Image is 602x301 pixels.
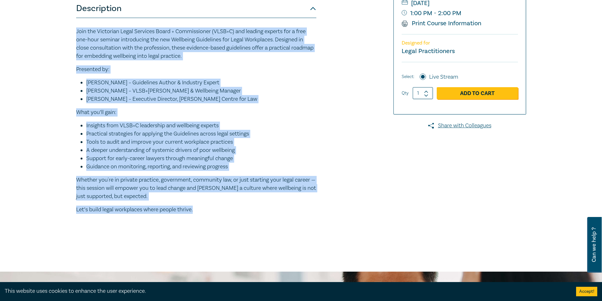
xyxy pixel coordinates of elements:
li: [PERSON_NAME] – Guidelines Author & Industry Expert [86,79,316,87]
li: Tools to audit and improve your current workplace practices [86,138,316,146]
span: Select: [402,73,414,80]
span: Can we help ? [591,221,597,269]
label: Qty [402,90,409,97]
a: Share with Colleagues [393,122,526,130]
p: Let’s build legal workplaces where people thrive. [76,206,316,214]
li: A deeper understanding of systemic drivers of poor wellbeing [86,146,316,154]
small: 1:00 PM - 2:00 PM [402,8,518,18]
li: Support for early-career lawyers through meaningful change [86,154,316,163]
label: Live Stream [429,73,458,81]
li: Guidance on monitoring, reporting, and reviewing progress [86,163,316,171]
p: Join the Victorian Legal Services Board + Commissioner (VLSB+C) and leading experts for a free on... [76,27,316,60]
li: Practical strategies for applying the Guidelines across legal settings [86,130,316,138]
li: [PERSON_NAME] – VLSB+[PERSON_NAME] & Wellbeing Manager [86,87,316,95]
a: Print Course Information [402,19,482,27]
p: Whether you're in private practice, government, community law, or just starting your legal career... [76,176,316,201]
input: 1 [413,87,433,99]
button: Accept cookies [576,287,597,296]
li: [PERSON_NAME] – Executive Director, [PERSON_NAME] Centre for Law [86,95,316,103]
p: What you’ll gain: [76,108,316,117]
p: Presented by: [76,65,316,74]
small: Legal Practitioners [402,47,455,55]
div: This website uses cookies to enhance the user experience. [5,287,567,295]
p: Designed for [402,40,518,46]
a: Add to Cart [437,87,518,99]
li: Insights from VLSB+C leadership and wellbeing experts [86,122,316,130]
